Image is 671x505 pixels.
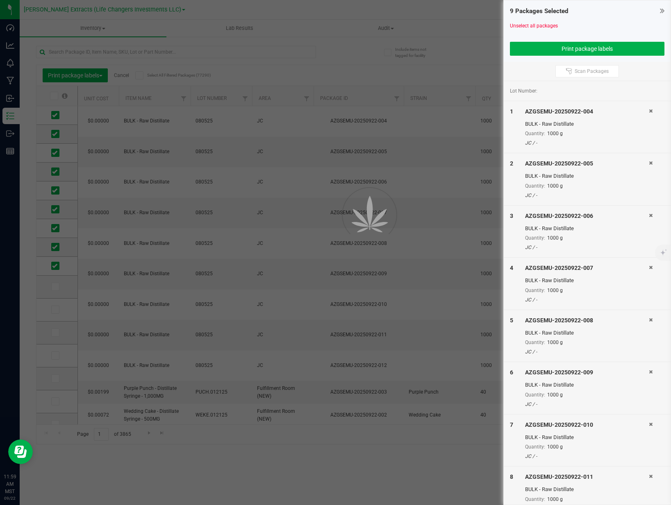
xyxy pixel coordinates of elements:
[525,381,649,389] div: BULK - Raw Distillate
[510,160,513,167] span: 2
[547,183,563,189] span: 1000 g
[525,453,649,460] div: JC / -
[510,213,513,219] span: 3
[510,473,513,480] span: 8
[525,183,545,189] span: Quantity:
[555,65,619,77] button: Scan Packages
[510,108,513,115] span: 1
[525,392,545,398] span: Quantity:
[525,192,649,199] div: JC / -
[547,235,563,241] span: 1000 g
[525,485,649,494] div: BULK - Raw Distillate
[575,68,609,75] span: Scan Packages
[510,317,513,324] span: 5
[547,340,563,345] span: 1000 g
[525,107,649,116] div: AZGSEMU-20250922-004
[510,23,558,29] a: Unselect all packages
[525,401,649,408] div: JC / -
[510,42,664,56] button: Print package labels
[525,496,545,502] span: Quantity:
[525,473,649,481] div: AZGSEMU-20250922-011
[547,392,563,398] span: 1000 g
[525,421,649,429] div: AZGSEMU-20250922-010
[525,340,545,345] span: Quantity:
[525,316,649,325] div: AZGSEMU-20250922-008
[525,212,649,220] div: AZGSEMU-20250922-006
[525,120,649,128] div: BULK - Raw Distillate
[525,433,649,442] div: BULK - Raw Distillate
[547,444,563,450] span: 1000 g
[525,235,545,241] span: Quantity:
[525,244,649,251] div: JC / -
[547,288,563,293] span: 1000 g
[525,444,545,450] span: Quantity:
[8,439,33,464] iframe: Resource center
[525,368,649,377] div: AZGSEMU-20250922-009
[510,421,513,428] span: 7
[510,265,513,271] span: 4
[547,496,563,502] span: 1000 g
[510,87,537,95] span: Lot Number:
[525,131,545,136] span: Quantity:
[525,224,649,233] div: BULK - Raw Distillate
[525,264,649,272] div: AZGSEMU-20250922-007
[525,329,649,337] div: BULK - Raw Distillate
[525,159,649,168] div: AZGSEMU-20250922-005
[525,348,649,356] div: JC / -
[525,288,545,293] span: Quantity:
[547,131,563,136] span: 1000 g
[525,139,649,147] div: JC / -
[525,296,649,303] div: JC / -
[525,276,649,285] div: BULK - Raw Distillate
[510,369,513,376] span: 6
[525,172,649,180] div: BULK - Raw Distillate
